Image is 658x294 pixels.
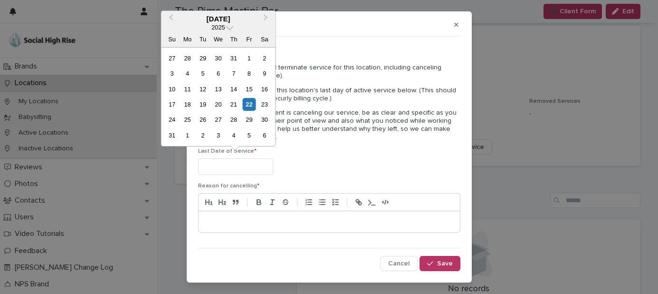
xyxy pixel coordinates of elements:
[258,67,271,80] div: Choose Saturday, August 9th, 2025
[196,67,209,80] div: Choose Tuesday, August 5th, 2025
[259,12,275,27] button: Next Month
[258,83,271,96] div: Choose Saturday, August 16th, 2025
[181,33,194,46] div: Mo
[258,52,271,65] div: Choose Saturday, August 2nd, 2025
[165,98,178,111] div: Choose Sunday, August 17th, 2025
[165,83,178,96] div: Choose Sunday, August 10th, 2025
[388,260,410,267] span: Cancel
[227,113,240,126] div: Choose Thursday, August 28th, 2025
[198,87,460,103] p: Please select the date of this location's last day of active service below. (This should be the l...
[227,33,240,46] div: Th
[198,148,257,154] span: Last Date of Service
[164,50,272,143] div: month 2025-08
[181,52,194,65] div: Choose Monday, July 28th, 2025
[181,113,194,126] div: Choose Monday, August 25th, 2025
[243,113,256,126] div: Choose Friday, August 29th, 2025
[165,52,178,65] div: Choose Sunday, July 27th, 2025
[227,67,240,80] div: Choose Thursday, August 7th, 2025
[437,260,453,267] span: Save
[165,67,178,80] div: Choose Sunday, August 3rd, 2025
[380,256,418,271] button: Cancel
[181,67,194,80] div: Choose Monday, August 4th, 2025
[227,83,240,96] div: Choose Thursday, August 14th, 2025
[198,183,259,189] span: Reason for cancelling
[258,113,271,126] div: Choose Saturday, August 30th, 2025
[212,52,225,65] div: Choose Wednesday, July 30th, 2025
[198,109,460,141] p: When recording why a client is canceling our service, be as clear and specific as you can. Think ...
[196,52,209,65] div: Choose Tuesday, July 29th, 2025
[198,48,460,57] h2: Are you sure?
[227,52,240,65] div: Choose Thursday, July 31st, 2025
[227,98,240,111] div: Choose Thursday, August 21st, 2025
[258,129,271,142] div: Choose Saturday, September 6th, 2025
[212,113,225,126] div: Choose Wednesday, August 27th, 2025
[258,33,271,46] div: Sa
[243,67,256,80] div: Choose Friday, August 8th, 2025
[212,83,225,96] div: Choose Wednesday, August 13th, 2025
[162,12,177,27] button: Previous Month
[196,113,209,126] div: Choose Tuesday, August 26th, 2025
[181,129,194,142] div: Choose Monday, September 1st, 2025
[165,113,178,126] div: Choose Sunday, August 24th, 2025
[196,129,209,142] div: Choose Tuesday, September 2nd, 2025
[161,15,275,23] div: [DATE]
[212,129,225,142] div: Choose Wednesday, September 3rd, 2025
[212,67,225,80] div: Choose Wednesday, August 6th, 2025
[212,98,225,111] div: Choose Wednesday, August 20th, 2025
[420,256,460,271] button: Save
[165,33,178,46] div: Su
[243,52,256,65] div: Choose Friday, August 1st, 2025
[198,64,460,80] p: Completing this action will terminate service for this location, including canceling Marqii servi...
[196,98,209,111] div: Choose Tuesday, August 19th, 2025
[212,33,225,46] div: We
[243,129,256,142] div: Choose Friday, September 5th, 2025
[243,83,256,96] div: Choose Friday, August 15th, 2025
[211,24,225,31] span: 2025
[181,98,194,111] div: Choose Monday, August 18th, 2025
[196,83,209,96] div: Choose Tuesday, August 12th, 2025
[243,98,256,111] div: Choose Friday, August 22nd, 2025
[165,129,178,142] div: Choose Sunday, August 31st, 2025
[227,129,240,142] div: Choose Thursday, September 4th, 2025
[243,33,256,46] div: Fr
[258,98,271,111] div: Choose Saturday, August 23rd, 2025
[181,83,194,96] div: Choose Monday, August 11th, 2025
[196,33,209,46] div: Tu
